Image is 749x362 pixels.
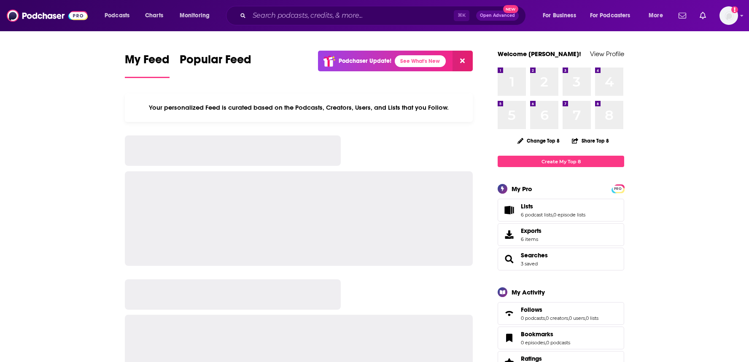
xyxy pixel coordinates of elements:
div: Search podcasts, credits, & more... [234,6,534,25]
span: More [649,10,663,22]
img: User Profile [719,6,738,25]
button: open menu [99,9,140,22]
a: Welcome [PERSON_NAME]! [498,50,581,58]
span: For Podcasters [590,10,630,22]
span: Searches [498,248,624,270]
div: My Activity [512,288,545,296]
span: 6 items [521,236,542,242]
a: Create My Top 8 [498,156,624,167]
span: Lists [521,203,533,210]
button: open menu [537,9,587,22]
p: Podchaser Update! [339,57,391,65]
span: Follows [498,302,624,325]
span: Open Advanced [480,14,515,18]
button: Show profile menu [719,6,738,25]
span: Follows [521,306,542,313]
a: Charts [140,9,168,22]
span: Lists [498,199,624,222]
span: ⌘ K [454,10,469,21]
span: , [545,340,546,346]
a: Show notifications dropdown [696,8,709,23]
span: Monitoring [180,10,210,22]
a: 0 lists [586,315,598,321]
button: open menu [643,9,674,22]
span: Exports [521,227,542,235]
a: My Feed [125,52,170,78]
a: Popular Feed [180,52,251,78]
a: 0 episode lists [553,212,585,218]
span: PRO [613,186,623,192]
span: Logged in as TaftCommunications [719,6,738,25]
span: Podcasts [105,10,129,22]
span: Popular Feed [180,52,251,72]
a: 0 podcasts [546,340,570,346]
input: Search podcasts, credits, & more... [249,9,454,22]
a: Exports [498,223,624,246]
span: My Feed [125,52,170,72]
a: 3 saved [521,261,538,267]
a: Searches [521,251,548,259]
svg: Add a profile image [731,6,738,13]
div: My Pro [512,185,532,193]
a: 0 episodes [521,340,545,346]
a: 6 podcast lists [521,212,552,218]
a: View Profile [590,50,624,58]
img: Podchaser - Follow, Share and Rate Podcasts [7,8,88,24]
a: 0 users [569,315,585,321]
div: Your personalized Feed is curated based on the Podcasts, Creators, Users, and Lists that you Follow. [125,93,473,122]
span: , [545,315,546,321]
a: See What's New [395,55,446,67]
button: open menu [585,9,643,22]
span: For Business [543,10,576,22]
button: Change Top 8 [512,135,565,146]
a: Show notifications dropdown [675,8,690,23]
a: Searches [501,253,517,265]
span: Bookmarks [498,327,624,349]
a: 0 podcasts [521,315,545,321]
a: Bookmarks [521,330,570,338]
a: Bookmarks [501,332,517,344]
a: Follows [521,306,598,313]
span: New [503,5,518,13]
button: open menu [174,9,221,22]
span: Charts [145,10,163,22]
a: Lists [521,203,585,210]
a: PRO [613,185,623,192]
span: Exports [501,229,517,240]
span: Bookmarks [521,330,553,338]
a: Follows [501,308,517,319]
a: 0 creators [546,315,568,321]
a: Lists [501,204,517,216]
span: , [568,315,569,321]
button: Share Top 8 [571,132,609,149]
button: Open AdvancedNew [476,11,519,21]
span: , [585,315,586,321]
